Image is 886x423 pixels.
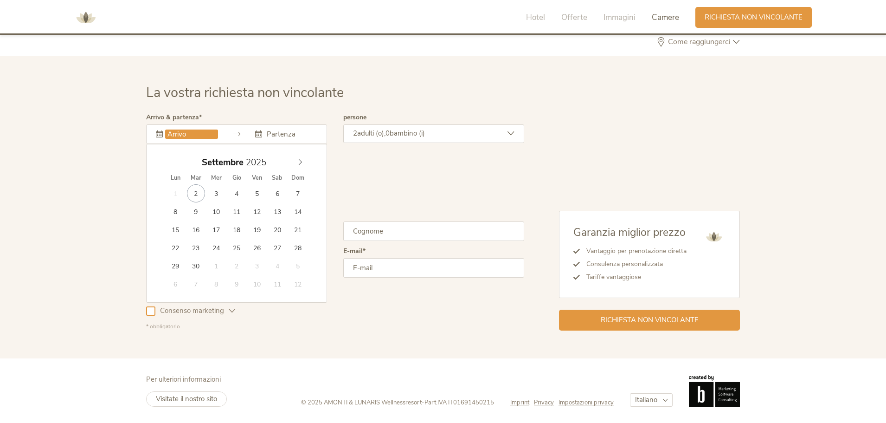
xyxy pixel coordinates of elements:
[202,158,244,167] span: Settembre
[301,398,422,407] span: © 2025 AMONTI & LUNARIS Wellnessresort
[289,239,307,257] span: Settembre 28, 2025
[207,221,225,239] span: Settembre 17, 2025
[227,221,245,239] span: Settembre 18, 2025
[156,394,217,403] span: Visitate il nostro sito
[247,175,267,181] span: Ven
[526,12,545,23] span: Hotel
[573,225,686,240] span: Garanzia miglior prezzo
[264,130,317,139] input: Partenza
[601,315,699,325] span: Richiesta non vincolante
[268,257,286,275] span: Ottobre 4, 2025
[167,202,185,221] span: Settembre 8, 2025
[146,323,524,331] div: * obbligatorio
[186,175,206,181] span: Mar
[289,221,307,239] span: Settembre 21, 2025
[187,275,205,293] span: Ottobre 7, 2025
[155,306,229,316] span: Consenso marketing
[72,14,100,20] a: AMONTI & LUNARIS Wellnessresort
[580,271,687,284] li: Tariffe vantaggiose
[580,245,687,258] li: Vantaggio per prenotazione diretta
[227,257,245,275] span: Ottobre 2, 2025
[268,202,286,221] span: Settembre 13, 2025
[343,258,524,278] input: E-mail
[187,257,205,275] span: Settembre 30, 2025
[510,398,529,407] span: Imprint
[652,12,679,23] span: Camere
[353,129,357,138] span: 2
[424,398,494,407] span: Part.IVA IT01691450215
[561,12,587,23] span: Offerte
[268,221,286,239] span: Settembre 20, 2025
[167,275,185,293] span: Ottobre 6, 2025
[167,239,185,257] span: Settembre 22, 2025
[343,221,524,241] input: Cognome
[227,202,245,221] span: Settembre 11, 2025
[534,398,559,407] a: Privacy
[268,184,286,202] span: Settembre 6, 2025
[227,275,245,293] span: Ottobre 9, 2025
[165,175,186,181] span: Lun
[343,248,366,254] label: E-mail
[343,114,366,121] label: persone
[390,129,425,138] span: bambino (i)
[248,275,266,293] span: Ottobre 10, 2025
[510,398,534,407] a: Imprint
[146,114,202,121] label: Arrivo & partenza
[385,129,390,138] span: 0
[248,202,266,221] span: Settembre 12, 2025
[580,258,687,271] li: Consulenza personalizzata
[268,239,286,257] span: Settembre 27, 2025
[244,156,274,169] input: Year
[267,175,288,181] span: Sab
[206,175,226,181] span: Mer
[268,275,286,293] span: Ottobre 11, 2025
[207,257,225,275] span: Ottobre 1, 2025
[248,221,266,239] span: Settembre 19, 2025
[534,398,554,407] span: Privacy
[226,175,247,181] span: Gio
[187,184,205,202] span: Settembre 2, 2025
[227,184,245,202] span: Settembre 4, 2025
[604,12,636,23] span: Immagini
[702,225,725,248] img: AMONTI & LUNARIS Wellnessresort
[705,13,803,22] span: Richiesta non vincolante
[227,239,245,257] span: Settembre 25, 2025
[248,239,266,257] span: Settembre 26, 2025
[146,391,227,407] a: Visitate il nostro sito
[207,239,225,257] span: Settembre 24, 2025
[146,84,344,102] span: La vostra richiesta non vincolante
[167,257,185,275] span: Settembre 29, 2025
[689,375,740,407] img: Brandnamic GmbH | Leading Hospitality Solutions
[187,202,205,221] span: Settembre 9, 2025
[207,202,225,221] span: Settembre 10, 2025
[167,184,185,202] span: Settembre 1, 2025
[248,257,266,275] span: Ottobre 3, 2025
[289,184,307,202] span: Settembre 7, 2025
[165,130,218,139] input: Arrivo
[289,275,307,293] span: Ottobre 12, 2025
[289,257,307,275] span: Ottobre 5, 2025
[167,221,185,239] span: Settembre 15, 2025
[187,221,205,239] span: Settembre 16, 2025
[248,184,266,202] span: Settembre 5, 2025
[207,184,225,202] span: Settembre 3, 2025
[559,398,614,407] a: Impostazioni privacy
[357,129,385,138] span: adulti (o),
[72,4,100,32] img: AMONTI & LUNARIS Wellnessresort
[187,239,205,257] span: Settembre 23, 2025
[207,275,225,293] span: Ottobre 8, 2025
[666,38,733,46] span: Come raggiungerci
[289,202,307,221] span: Settembre 14, 2025
[288,175,308,181] span: Dom
[422,398,424,407] span: -
[146,375,221,384] span: Per ulteriori informazioni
